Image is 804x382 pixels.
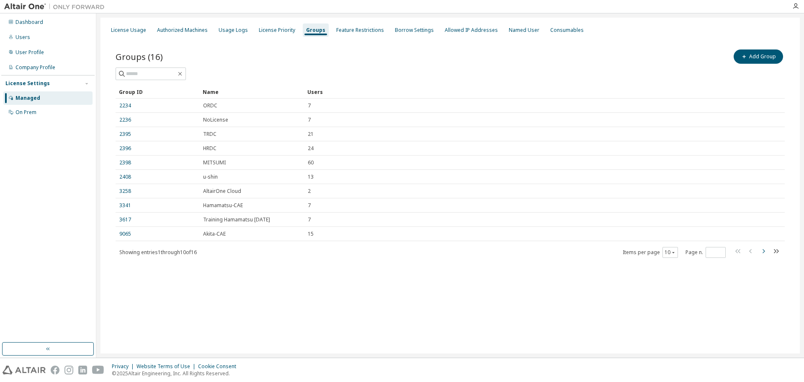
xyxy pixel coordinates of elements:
[116,51,163,62] span: Groups (16)
[15,19,43,26] div: Dashboard
[119,159,131,166] a: 2398
[550,27,584,34] div: Consumables
[15,109,36,116] div: On Prem
[203,231,226,237] span: Akita-CAE
[119,102,131,109] a: 2234
[307,85,761,99] div: Users
[64,366,73,374] img: instagram.svg
[308,188,311,195] span: 2
[336,27,384,34] div: Feature Restrictions
[119,145,131,152] a: 2396
[308,131,314,138] span: 21
[203,188,241,195] span: AltairOne Cloud
[198,363,241,370] div: Cookie Consent
[15,95,40,101] div: Managed
[137,363,198,370] div: Website Terms of Use
[203,202,243,209] span: Hamamatsu-CAE
[665,249,676,256] button: 10
[308,102,311,109] span: 7
[308,145,314,152] span: 24
[92,366,104,374] img: youtube.svg
[308,117,311,123] span: 7
[5,80,50,87] div: License Settings
[111,27,146,34] div: License Usage
[308,231,314,237] span: 15
[203,174,218,180] span: u-shin
[112,363,137,370] div: Privacy
[308,174,314,180] span: 13
[15,34,30,41] div: Users
[119,131,131,138] a: 2395
[308,159,314,166] span: 60
[119,249,197,256] span: Showing entries 1 through 10 of 16
[395,27,434,34] div: Borrow Settings
[203,145,216,152] span: HRDC
[119,231,131,237] a: 9065
[308,202,311,209] span: 7
[3,366,46,374] img: altair_logo.svg
[78,366,87,374] img: linkedin.svg
[203,117,228,123] span: NoLicense
[15,49,44,56] div: User Profile
[203,102,217,109] span: ORDC
[509,27,539,34] div: Named User
[51,366,59,374] img: facebook.svg
[203,216,270,223] span: Training Hamamatsu [DATE]
[119,174,131,180] a: 2408
[445,27,498,34] div: Allowed IP Addresses
[203,159,226,166] span: MITSUMI
[15,64,55,71] div: Company Profile
[623,247,678,258] span: Items per page
[685,247,726,258] span: Page n.
[4,3,109,11] img: Altair One
[119,117,131,123] a: 2236
[259,27,295,34] div: License Priority
[306,27,325,34] div: Groups
[112,370,241,377] p: © 2025 Altair Engineering, Inc. All Rights Reserved.
[308,216,311,223] span: 7
[219,27,248,34] div: Usage Logs
[157,27,208,34] div: Authorized Machines
[734,49,783,64] button: Add Group
[203,85,301,99] div: Name
[119,202,131,209] a: 3341
[119,188,131,195] a: 3258
[203,131,216,138] span: TRDC
[119,85,196,99] div: Group ID
[119,216,131,223] a: 3617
